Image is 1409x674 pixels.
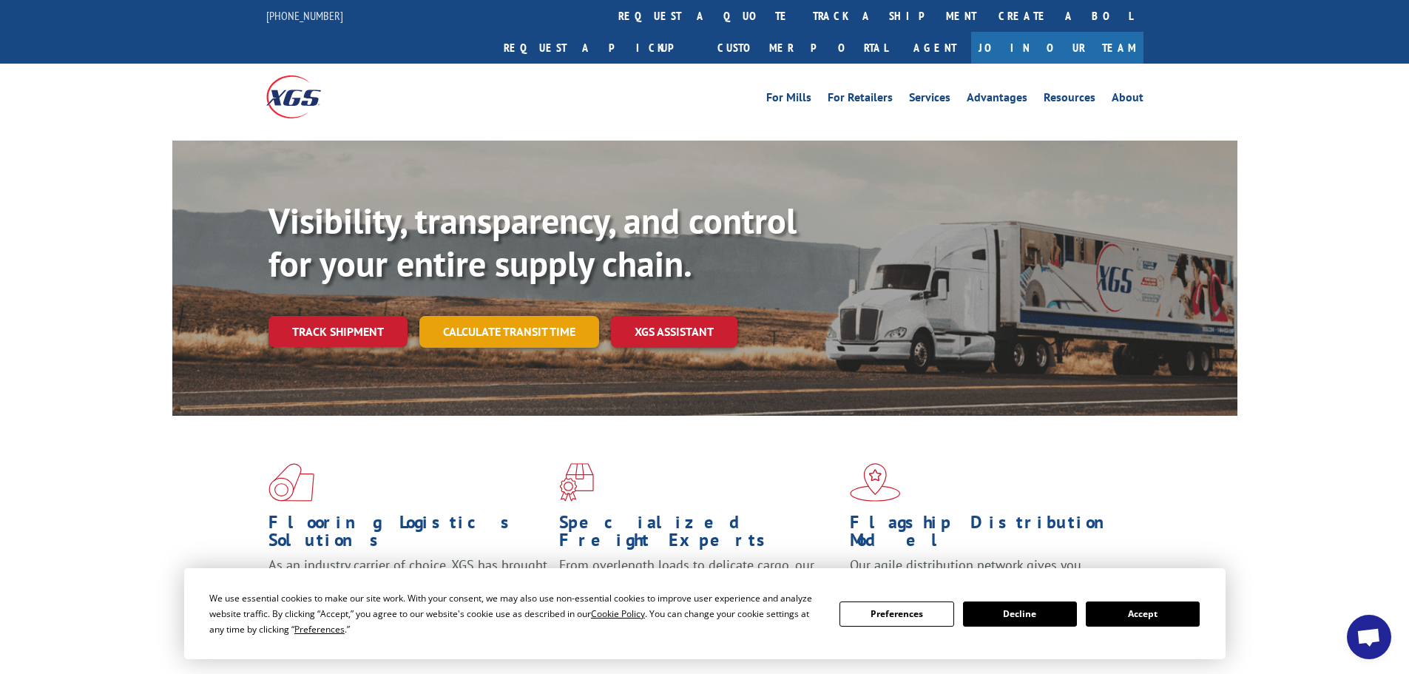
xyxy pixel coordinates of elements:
a: For Retailers [828,92,893,108]
span: Cookie Policy [591,607,645,620]
img: xgs-icon-flagship-distribution-model-red [850,463,901,502]
a: About [1112,92,1143,108]
a: [PHONE_NUMBER] [266,8,343,23]
h1: Flagship Distribution Model [850,513,1129,556]
a: Join Our Team [971,32,1143,64]
a: Track shipment [268,316,408,347]
div: We use essential cookies to make our site work. With your consent, we may also use non-essential ... [209,590,822,637]
a: Advantages [967,92,1027,108]
button: Preferences [839,601,953,627]
p: From overlength loads to delicate cargo, our experienced staff knows the best way to move your fr... [559,556,839,622]
img: xgs-icon-total-supply-chain-intelligence-red [268,463,314,502]
a: XGS ASSISTANT [611,316,737,348]
button: Decline [963,601,1077,627]
a: Agent [899,32,971,64]
span: Preferences [294,623,345,636]
span: As an industry carrier of choice, XGS has brought innovation and dedication to flooring logistics... [268,556,547,609]
a: Services [909,92,950,108]
a: Customer Portal [706,32,899,64]
button: Accept [1086,601,1200,627]
b: Visibility, transparency, and control for your entire supply chain. [268,198,797,286]
span: Our agile distribution network gives you nationwide inventory management on demand. [850,556,1122,591]
a: Request a pickup [493,32,706,64]
img: xgs-icon-focused-on-flooring-red [559,463,594,502]
a: Resources [1044,92,1095,108]
a: Calculate transit time [419,316,599,348]
h1: Flooring Logistics Solutions [268,513,548,556]
div: Open chat [1347,615,1391,659]
a: For Mills [766,92,811,108]
div: Cookie Consent Prompt [184,568,1226,659]
h1: Specialized Freight Experts [559,513,839,556]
